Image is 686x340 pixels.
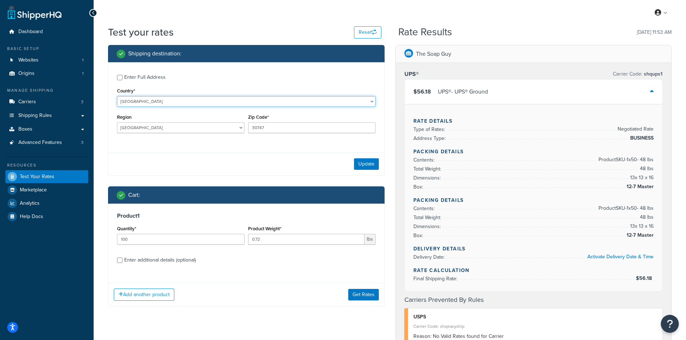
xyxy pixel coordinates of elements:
span: Dashboard [18,29,43,35]
span: Shipping Rules [18,113,52,119]
span: Marketplace [20,187,47,193]
input: 0.00 [248,234,364,245]
span: 13 x 13 x 16 [628,222,654,231]
span: 3 [81,99,84,105]
span: shqups1 [642,70,663,78]
span: Total Weight: [413,165,443,173]
h4: Packing Details [413,148,654,155]
h4: Carriers Prevented By Rules [404,295,663,305]
li: Carriers [5,95,88,109]
label: Country* [117,88,135,94]
div: UPS® - UPS® Ground [438,87,488,97]
a: Shipping Rules [5,109,88,122]
span: Total Weight: [413,214,443,221]
h4: Delivery Details [413,245,654,253]
span: Help Docs [20,214,43,220]
span: Origins [18,71,35,77]
p: The Soap Guy [416,49,451,59]
span: $56.18 [413,87,431,96]
span: 1 [82,71,84,77]
span: Final Shipping Rate: [413,275,459,282]
button: Update [354,158,379,170]
h3: UPS® [404,71,419,78]
label: Product Weight* [248,226,281,231]
input: Enter Full Address [117,75,122,80]
a: Marketplace [5,183,88,196]
h4: Packing Details [413,196,654,204]
span: Product SKU-1 x 50 - 48 lbs [597,155,654,164]
li: Websites [5,54,88,67]
span: Carriers [18,99,36,105]
span: $56.18 [636,275,654,282]
span: Address Type: [413,135,447,142]
span: Delivery Date: [413,253,447,261]
span: Negotiated Rate [616,125,654,133]
span: 48 lbs [638,164,654,173]
span: Test Your Rates [20,174,54,180]
label: Zip Code* [248,114,269,120]
span: Box: [413,232,425,239]
li: Boxes [5,123,88,136]
span: BUSINESS [628,134,654,142]
li: Advanced Features [5,136,88,149]
div: Basic Setup [5,46,88,52]
h4: Rate Details [413,117,654,125]
button: Reset [354,26,381,38]
span: Boxes [18,126,32,132]
div: Carrier Code: shqeasyship [413,321,658,331]
span: Contents: [413,156,436,164]
span: 13 x 13 x 16 [628,173,654,182]
div: Manage Shipping [5,87,88,94]
span: Reason: [413,332,431,340]
span: 1 [82,57,84,63]
h2: Rate Results [398,27,452,38]
label: Region [117,114,131,120]
input: 0 [117,234,245,245]
span: Advanced Features [18,140,62,146]
a: Test Your Rates [5,170,88,183]
span: lbs [364,234,376,245]
p: Carrier Code: [613,69,663,79]
a: Activate Delivery Date & Time [587,253,654,260]
button: Open Resource Center [661,315,679,333]
input: Enter additional details (optional) [117,258,122,263]
button: Add another product [114,289,174,301]
a: Origins1 [5,67,88,80]
span: Contents: [413,205,436,212]
a: Websites1 [5,54,88,67]
a: Help Docs [5,210,88,223]
h4: Rate Calculation [413,267,654,274]
a: Advanced Features3 [5,136,88,149]
h1: Test your rates [108,25,174,39]
p: [DATE] 11:53 AM [637,27,672,37]
span: 12-7 Master [625,182,654,191]
span: Type of Rates: [413,126,447,133]
span: 3 [81,140,84,146]
h2: Cart : [128,192,140,198]
h2: Shipping destination : [128,50,181,57]
span: Dimensions: [413,223,443,230]
h3: Product 1 [117,212,376,219]
span: 12-7 Master [625,231,654,240]
label: Quantity* [117,226,136,231]
a: Carriers3 [5,95,88,109]
button: Get Rates [348,289,379,300]
div: Resources [5,162,88,168]
span: Dimensions: [413,174,443,182]
div: Enter additional details (optional) [124,255,196,265]
div: USPS [413,312,658,322]
a: Analytics [5,197,88,210]
span: Product SKU-1 x 50 - 48 lbs [597,204,654,213]
div: Enter Full Address [124,72,166,82]
span: Analytics [20,200,40,207]
span: Box: [413,183,425,191]
a: Dashboard [5,25,88,38]
li: Origins [5,67,88,80]
span: Websites [18,57,39,63]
